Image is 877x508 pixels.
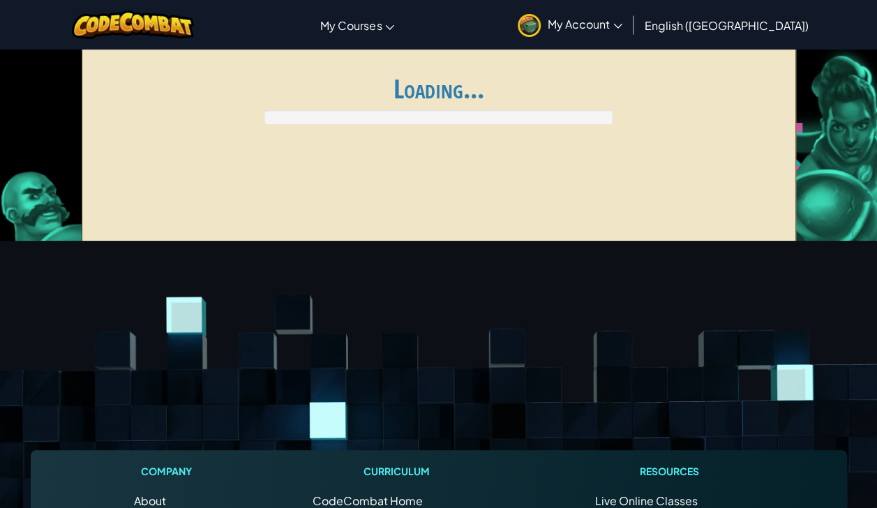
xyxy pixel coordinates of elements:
h1: Curriculum [313,464,481,479]
a: English ([GEOGRAPHIC_DATA]) [638,6,816,44]
h1: Loading... [91,74,787,103]
span: CodeCombat Home [313,493,423,508]
span: English ([GEOGRAPHIC_DATA]) [645,18,809,33]
h1: Company [134,464,199,479]
a: My Account [511,3,629,47]
a: My Courses [313,6,401,44]
img: avatar [518,14,541,37]
a: About [134,493,166,508]
a: Live Online Classes [595,493,698,508]
h1: Resources [595,464,744,479]
span: My Account [548,17,622,31]
img: CodeCombat logo [72,10,194,39]
span: My Courses [320,18,382,33]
